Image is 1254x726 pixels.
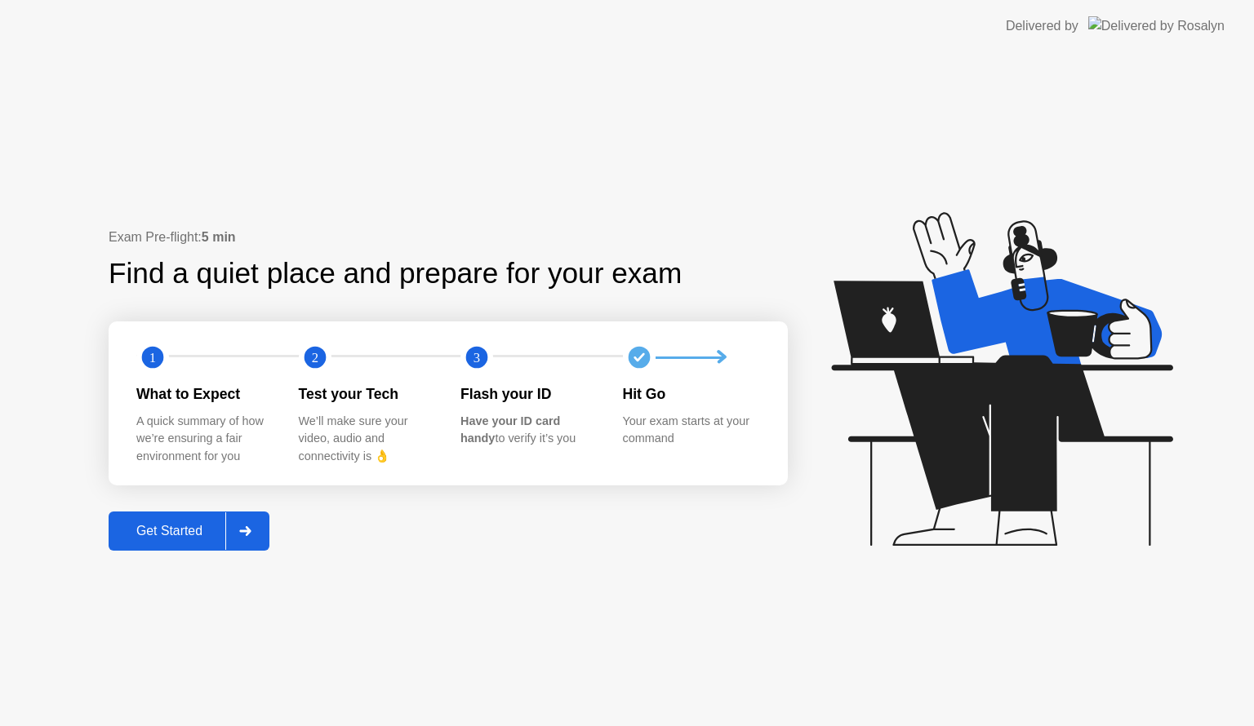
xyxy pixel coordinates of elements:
div: Test your Tech [299,383,435,405]
div: Delivered by [1006,16,1078,36]
div: A quick summary of how we’re ensuring a fair environment for you [136,413,273,466]
b: Have your ID card handy [460,414,560,445]
div: Get Started [113,524,225,538]
div: We’ll make sure your video, audio and connectivity is 👌 [299,413,435,466]
div: to verify it’s you [460,413,597,448]
div: Your exam starts at your command [623,413,759,448]
div: Flash your ID [460,383,597,405]
div: Hit Go [623,383,759,405]
img: Delivered by Rosalyn [1088,16,1225,35]
div: Find a quiet place and prepare for your exam [109,252,684,295]
b: 5 min [202,230,236,244]
text: 2 [311,350,318,365]
button: Get Started [109,511,269,551]
text: 3 [474,350,480,365]
div: What to Expect [136,383,273,405]
div: Exam Pre-flight: [109,228,788,247]
text: 1 [149,350,156,365]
